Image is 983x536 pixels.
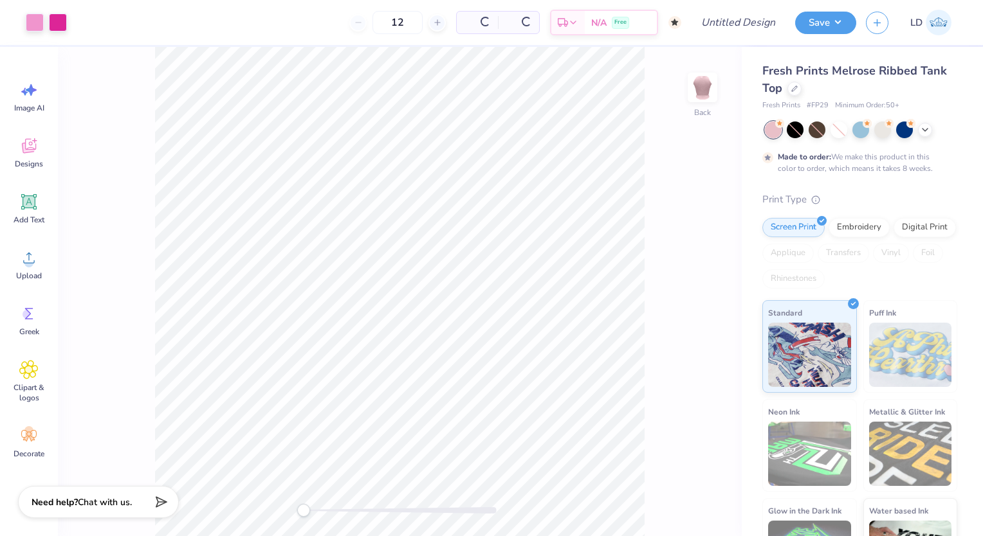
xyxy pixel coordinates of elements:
[778,152,831,162] strong: Made to order:
[14,449,44,459] span: Decorate
[807,100,829,111] span: # FP29
[591,16,607,30] span: N/A
[372,11,423,34] input: – –
[869,422,952,486] img: Metallic & Glitter Ink
[297,504,310,517] div: Accessibility label
[762,218,825,237] div: Screen Print
[78,496,132,508] span: Chat with us.
[691,10,785,35] input: Untitled Design
[32,496,78,508] strong: Need help?
[910,15,923,30] span: LD
[926,10,951,35] img: Lexus Diaz
[762,100,800,111] span: Fresh Prints
[835,100,899,111] span: Minimum Order: 50 +
[762,192,957,207] div: Print Type
[905,10,957,35] a: LD
[795,12,856,34] button: Save
[14,215,44,225] span: Add Text
[778,151,936,174] div: We make this product in this color to order, which means it takes 8 weeks.
[869,405,945,418] span: Metallic & Glitter Ink
[694,107,711,118] div: Back
[762,63,947,96] span: Fresh Prints Melrose Ribbed Tank Top
[14,103,44,113] span: Image AI
[873,244,909,263] div: Vinyl
[894,218,956,237] div: Digital Print
[690,75,715,100] img: Back
[768,405,800,418] span: Neon Ink
[16,271,42,281] span: Upload
[829,218,890,237] div: Embroidery
[768,323,851,387] img: Standard
[762,244,814,263] div: Applique
[913,244,943,263] div: Foil
[8,382,50,403] span: Clipart & logos
[15,159,43,169] span: Designs
[869,323,952,387] img: Puff Ink
[614,18,627,27] span: Free
[768,504,841,517] span: Glow in the Dark Ink
[768,306,802,319] span: Standard
[869,504,928,517] span: Water based Ink
[19,326,39,337] span: Greek
[762,269,825,289] div: Rhinestones
[768,422,851,486] img: Neon Ink
[818,244,869,263] div: Transfers
[869,306,896,319] span: Puff Ink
